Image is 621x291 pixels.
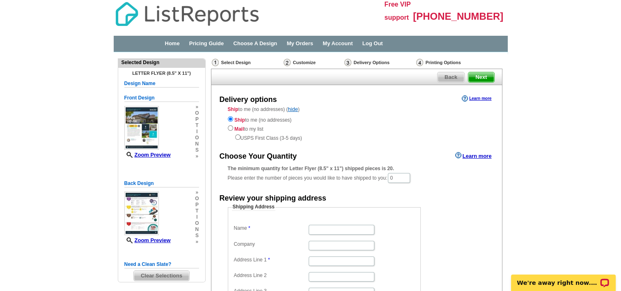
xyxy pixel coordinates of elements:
[437,72,465,83] a: Back
[220,193,326,204] div: Review your shipping address
[438,72,464,82] span: Back
[228,106,238,112] strong: Ship
[124,237,171,243] a: Zoom Preview
[195,220,199,226] span: o
[195,122,199,129] span: t
[385,1,411,21] span: Free VIP support
[506,265,621,291] iframe: LiveChat chat widget
[118,59,205,66] div: Selected Design
[211,58,283,69] div: Select Design
[228,133,486,142] div: USPS First Class (3-5 days)
[124,94,199,102] h5: Front Design
[195,214,199,220] span: i
[195,141,199,147] span: n
[288,106,298,112] a: hide
[195,208,199,214] span: t
[455,152,492,159] a: Learn more
[234,272,308,279] label: Address Line 2
[212,59,219,66] img: Select Design
[195,239,199,245] span: »
[468,72,494,82] span: Next
[195,189,199,196] span: »
[323,40,353,46] a: My Account
[195,129,199,135] span: i
[195,135,199,141] span: o
[234,117,245,123] strong: Ship
[124,71,199,76] h4: Letter Flyer (8.5" x 11")
[362,40,383,46] a: Log Out
[134,271,189,281] span: Clear Selections
[228,165,486,184] div: Please enter the number of pieces you would like to have shipped to you:
[287,40,313,46] a: My Orders
[195,110,199,116] span: o
[195,226,199,233] span: n
[211,106,502,142] div: to me (no addresses) ( )
[234,256,308,263] label: Address Line 1
[462,95,491,102] a: Learn more
[124,106,159,150] img: small-thumb.jpg
[165,40,179,46] a: Home
[415,58,488,67] div: Printing Options
[195,233,199,239] span: s
[124,261,199,268] h5: Need a Clean Slate?
[234,241,308,248] label: Company
[228,165,486,172] div: The minimum quantity for Letter Flyer (8.5" x 11") shipped pieces is 20.
[124,80,199,88] h5: Design Name
[220,151,297,162] div: Choose Your Quantity
[416,59,423,66] img: Printing Options & Summary
[195,116,199,122] span: p
[234,40,277,46] a: Choose A Design
[195,147,199,153] span: s
[234,126,244,132] strong: Mail
[124,152,171,158] a: Zoom Preview
[284,59,291,66] img: Customize
[195,104,199,110] span: »
[283,58,344,67] div: Customize
[195,153,199,159] span: »
[344,58,415,69] div: Delivery Options
[220,95,277,105] div: Delivery options
[413,11,503,22] span: [PHONE_NUMBER]
[344,59,351,66] img: Delivery Options
[234,225,308,232] label: Name
[228,115,486,142] div: to me (no addresses) to my list
[195,202,199,208] span: p
[189,40,224,46] a: Pricing Guide
[232,203,275,211] legend: Shipping Address
[195,196,199,202] span: o
[124,192,159,235] img: small-thumb.jpg
[124,180,199,187] h5: Back Design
